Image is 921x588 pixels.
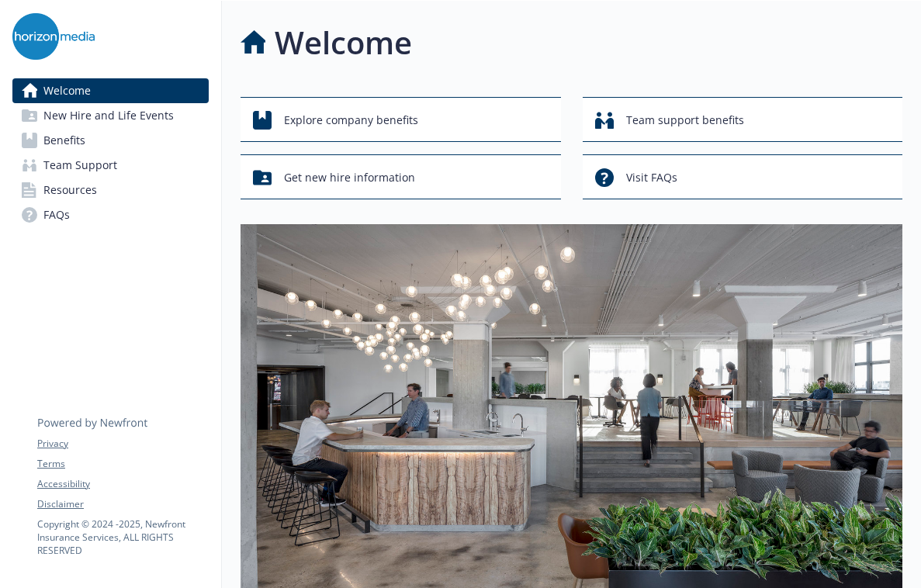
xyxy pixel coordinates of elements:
span: FAQs [43,202,70,227]
a: Resources [12,178,209,202]
a: Accessibility [37,477,208,491]
button: Explore company benefits [241,97,561,142]
a: Disclaimer [37,497,208,511]
button: Get new hire information [241,154,561,199]
button: Visit FAQs [583,154,903,199]
span: Benefits [43,128,85,153]
span: Welcome [43,78,91,103]
a: Benefits [12,128,209,153]
a: Terms [37,457,208,471]
button: Team support benefits [583,97,903,142]
a: Team Support [12,153,209,178]
span: Explore company benefits [284,105,418,135]
span: Get new hire information [284,163,415,192]
span: New Hire and Life Events [43,103,174,128]
span: Resources [43,178,97,202]
span: Team support benefits [626,105,744,135]
a: Privacy [37,437,208,451]
p: Copyright © 2024 - 2025 , Newfront Insurance Services, ALL RIGHTS RESERVED [37,517,208,557]
a: FAQs [12,202,209,227]
span: Visit FAQs [626,163,677,192]
h1: Welcome [275,19,412,66]
a: New Hire and Life Events [12,103,209,128]
span: Team Support [43,153,117,178]
a: Welcome [12,78,209,103]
